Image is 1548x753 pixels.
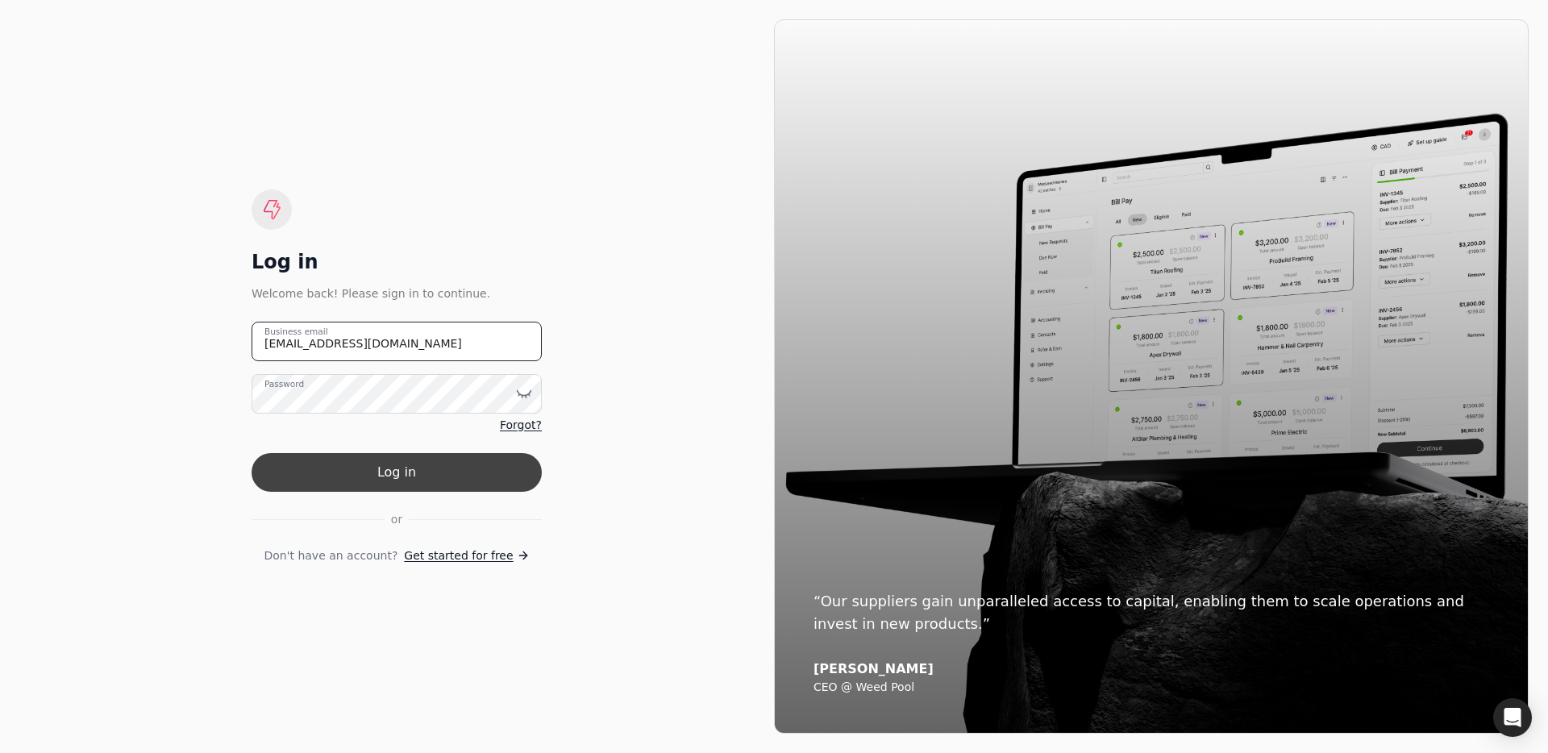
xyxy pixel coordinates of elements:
[404,547,513,564] span: Get started for free
[404,547,529,564] a: Get started for free
[814,661,1489,677] div: [PERSON_NAME]
[814,680,1489,695] div: CEO @ Weed Pool
[391,511,402,528] span: or
[1493,698,1532,737] div: Open Intercom Messenger
[264,325,328,338] label: Business email
[252,285,542,302] div: Welcome back! Please sign in to continue.
[252,453,542,492] button: Log in
[814,590,1489,635] div: “Our suppliers gain unparalleled access to capital, enabling them to scale operations and invest ...
[500,417,542,434] a: Forgot?
[264,377,304,390] label: Password
[264,547,397,564] span: Don't have an account?
[252,249,542,275] div: Log in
